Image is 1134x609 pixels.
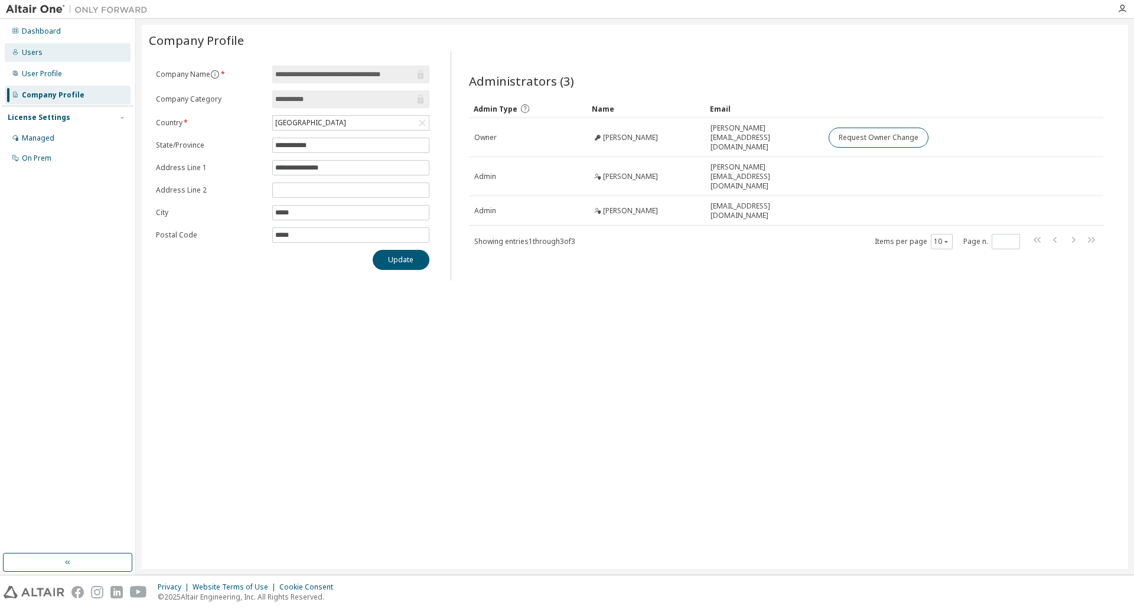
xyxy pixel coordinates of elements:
img: instagram.svg [91,586,103,598]
div: License Settings [8,113,70,122]
span: [PERSON_NAME][EMAIL_ADDRESS][DOMAIN_NAME] [711,123,818,152]
button: Request Owner Change [829,128,928,148]
p: © 2025 Altair Engineering, Inc. All Rights Reserved. [158,592,340,602]
span: Administrators (3) [469,73,574,89]
span: [EMAIL_ADDRESS][DOMAIN_NAME] [711,201,818,220]
div: Email [710,99,819,118]
div: Privacy [158,582,193,592]
span: Page n. [963,234,1020,249]
div: On Prem [22,154,51,163]
span: Admin [474,206,496,216]
div: Website Terms of Use [193,582,279,592]
span: [PERSON_NAME][EMAIL_ADDRESS][DOMAIN_NAME] [711,162,818,191]
label: Company Name [156,70,265,79]
div: Cookie Consent [279,582,340,592]
img: linkedin.svg [110,586,123,598]
label: Postal Code [156,230,265,240]
div: Name [592,99,700,118]
img: altair_logo.svg [4,586,64,598]
button: Update [373,250,429,270]
label: Address Line 1 [156,163,265,172]
span: Admin [474,172,496,181]
div: Managed [22,133,54,143]
label: Country [156,118,265,128]
span: [PERSON_NAME] [603,133,658,142]
label: Company Category [156,95,265,104]
img: youtube.svg [130,586,147,598]
div: [GEOGRAPHIC_DATA] [273,116,348,129]
div: Company Profile [22,90,84,100]
div: User Profile [22,69,62,79]
span: [PERSON_NAME] [603,206,658,216]
label: City [156,208,265,217]
span: Company Profile [149,32,244,48]
span: [PERSON_NAME] [603,172,658,181]
span: Owner [474,133,497,142]
label: State/Province [156,141,265,150]
div: [GEOGRAPHIC_DATA] [273,116,429,130]
div: Users [22,48,43,57]
span: Items per page [875,234,953,249]
img: facebook.svg [71,586,84,598]
img: Altair One [6,4,154,15]
button: 10 [934,237,950,246]
span: Showing entries 1 through 3 of 3 [474,236,575,246]
label: Address Line 2 [156,185,265,195]
button: information [210,70,220,79]
div: Dashboard [22,27,61,36]
span: Admin Type [474,104,517,114]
